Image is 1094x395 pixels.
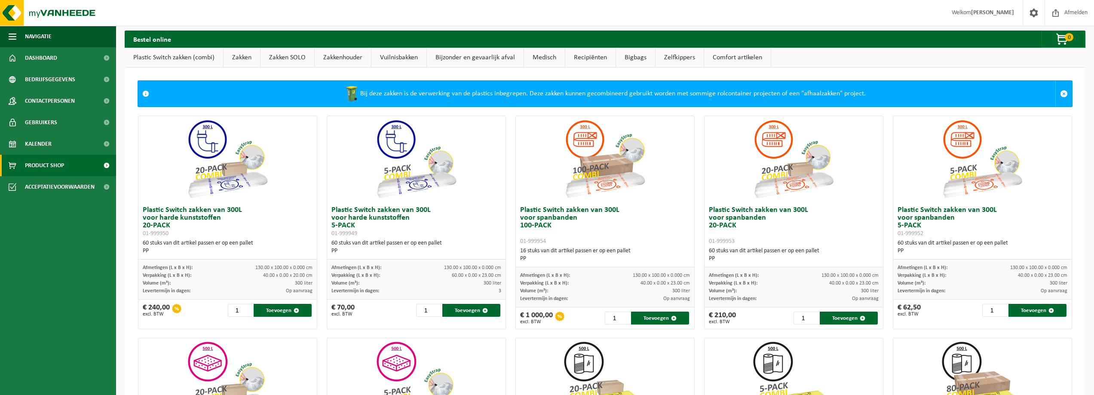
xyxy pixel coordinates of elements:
[1010,265,1067,270] span: 130.00 x 100.00 x 0.000 cm
[331,239,501,255] div: 60 stuks van dit artikel passen er op een pallet
[821,273,879,278] span: 130.00 x 100.00 x 0.000 cm
[898,288,945,294] span: Levertermijn in dagen:
[1008,304,1066,317] button: Toevoegen
[709,281,757,286] span: Verpakking (L x B x H):
[971,9,1014,16] strong: [PERSON_NAME]
[562,116,648,202] img: 01-999954
[709,255,879,263] div: PP
[1018,273,1067,278] span: 40.00 x 0.00 x 23.00 cm
[260,48,314,67] a: Zakken SOLO
[633,273,690,278] span: 130.00 x 100.00 x 0.000 cm
[143,281,171,286] span: Volume (m³):
[852,296,879,301] span: Op aanvraag
[982,304,1007,317] input: 1
[709,296,757,301] span: Levertermijn in dagen:
[898,230,923,237] span: 01-999952
[331,206,501,237] h3: Plastic Switch zakken van 300L voor harde kunststoffen 5-PACK
[709,238,735,245] span: 01-999953
[25,155,64,176] span: Product Shop
[520,312,553,325] div: € 1 000,00
[371,48,426,67] a: Vuilnisbakken
[125,48,223,67] a: Plastic Switch zakken (combi)
[295,281,313,286] span: 300 liter
[709,319,736,325] span: excl. BTW
[820,312,878,325] button: Toevoegen
[343,85,360,102] img: WB-0240-HPE-GN-50.png
[143,230,169,237] span: 01-999950
[444,265,501,270] span: 130.00 x 100.00 x 0.000 cm
[25,26,52,47] span: Navigatie
[125,31,180,47] h2: Bestel online
[331,281,359,286] span: Volume (m³):
[709,247,879,263] div: 60 stuks van dit artikel passen er op een pallet
[1050,281,1067,286] span: 300 liter
[898,281,925,286] span: Volume (m³):
[520,206,690,245] h3: Plastic Switch zakken van 300L voor spanbanden 100-PACK
[520,281,569,286] span: Verpakking (L x B x H):
[520,319,553,325] span: excl. BTW
[484,281,501,286] span: 300 liter
[452,273,501,278] span: 60.00 x 0.00 x 23.00 cm
[153,81,1055,107] div: Bij deze zakken is de verwerking van de plastics inbegrepen. Deze zakken kunnen gecombineerd gebr...
[672,288,690,294] span: 300 liter
[255,265,313,270] span: 130.00 x 100.00 x 0.000 cm
[25,69,75,90] span: Bedrijfsgegevens
[286,288,313,294] span: Op aanvraag
[640,281,690,286] span: 40.00 x 0.00 x 23.00 cm
[331,265,381,270] span: Afmetingen (L x B x H):
[442,304,500,317] button: Toevoegen
[939,116,1025,202] img: 01-999952
[898,265,947,270] span: Afmetingen (L x B x H):
[751,116,837,202] img: 01-999953
[184,116,270,202] img: 01-999950
[704,48,771,67] a: Comfort artikelen
[794,312,818,325] input: 1
[331,230,357,237] span: 01-999949
[898,312,921,317] span: excl. BTW
[565,48,616,67] a: Recipiënten
[631,312,689,325] button: Toevoegen
[143,288,190,294] span: Levertermijn in dagen:
[520,296,568,301] span: Levertermijn in dagen:
[898,206,1067,237] h3: Plastic Switch zakken van 300L voor spanbanden 5-PACK
[898,247,1067,255] div: PP
[25,112,57,133] span: Gebruikers
[143,304,170,317] div: € 240,00
[656,48,704,67] a: Zelfkippers
[254,304,312,317] button: Toevoegen
[228,304,253,317] input: 1
[25,176,95,198] span: Acceptatievoorwaarden
[331,312,355,317] span: excl. BTW
[263,273,313,278] span: 40.00 x 0.00 x 20.00 cm
[143,273,191,278] span: Verpakking (L x B x H):
[709,273,759,278] span: Afmetingen (L x B x H):
[373,116,459,202] img: 01-999949
[416,304,441,317] input: 1
[520,288,548,294] span: Volume (m³):
[709,206,879,245] h3: Plastic Switch zakken van 300L voor spanbanden 20-PACK
[829,281,879,286] span: 40.00 x 0.00 x 23.00 cm
[224,48,260,67] a: Zakken
[1042,31,1085,48] button: 0
[143,312,170,317] span: excl. BTW
[663,296,690,301] span: Op aanvraag
[25,90,75,112] span: Contactpersonen
[709,312,736,325] div: € 210,00
[331,247,501,255] div: PP
[709,288,737,294] span: Volume (m³):
[605,312,630,325] input: 1
[520,255,690,263] div: PP
[25,133,52,155] span: Kalender
[499,288,501,294] span: 3
[861,288,879,294] span: 300 liter
[898,239,1067,255] div: 60 stuks van dit artikel passen er op een pallet
[25,47,57,69] span: Dashboard
[616,48,655,67] a: Bigbags
[520,238,546,245] span: 01-999954
[1055,81,1072,107] a: Sluit melding
[427,48,524,67] a: Bijzonder en gevaarlijk afval
[143,265,193,270] span: Afmetingen (L x B x H):
[331,304,355,317] div: € 70,00
[898,273,946,278] span: Verpakking (L x B x H):
[898,304,921,317] div: € 62,50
